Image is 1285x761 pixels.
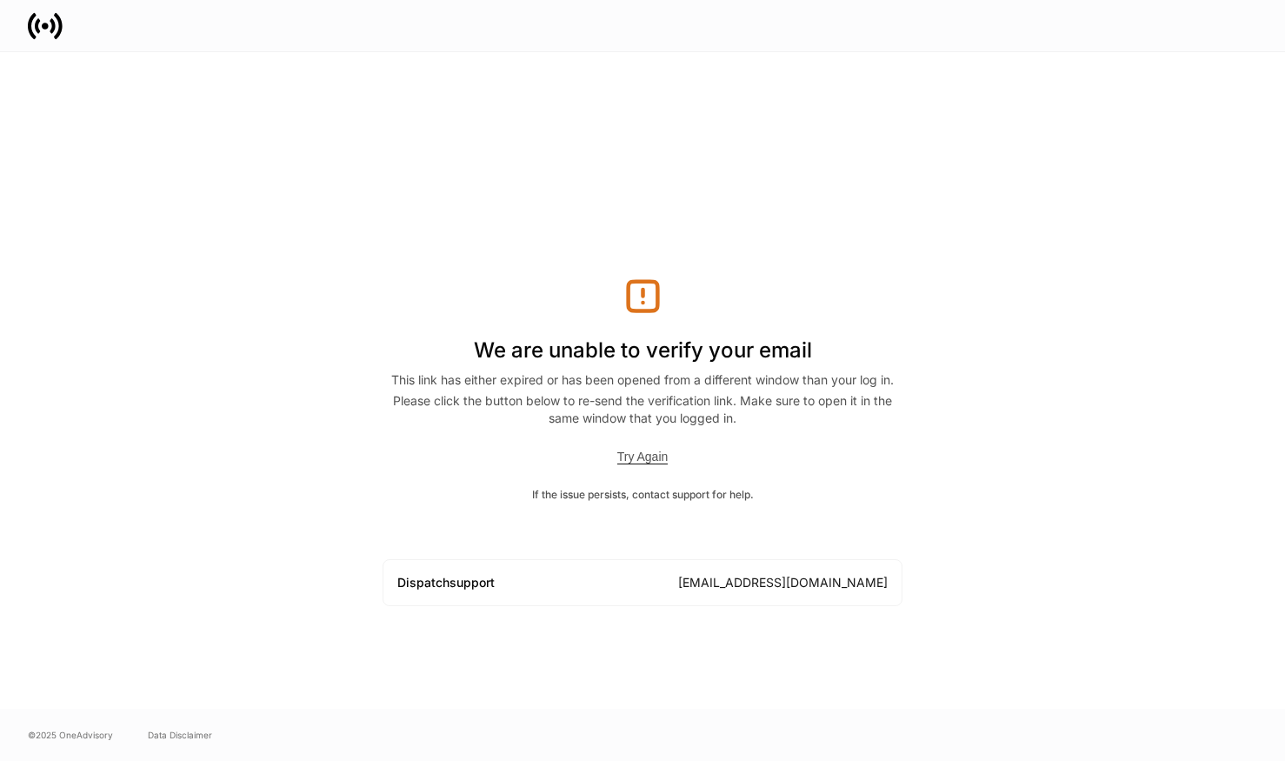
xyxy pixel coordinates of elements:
div: This link has either expired or has been opened from a different window than your log in. [383,371,902,392]
a: [EMAIL_ADDRESS][DOMAIN_NAME] [678,575,888,590]
button: Try Again [617,450,669,464]
a: Data Disclaimer [148,728,212,742]
h1: We are unable to verify your email [383,316,902,371]
span: © 2025 OneAdvisory [28,728,113,742]
div: Dispatch support [397,574,495,591]
div: Please click the button below to re-send the verification link. Make sure to open it in the same ... [383,392,902,427]
div: If the issue persists, contact support for help. [383,486,902,503]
